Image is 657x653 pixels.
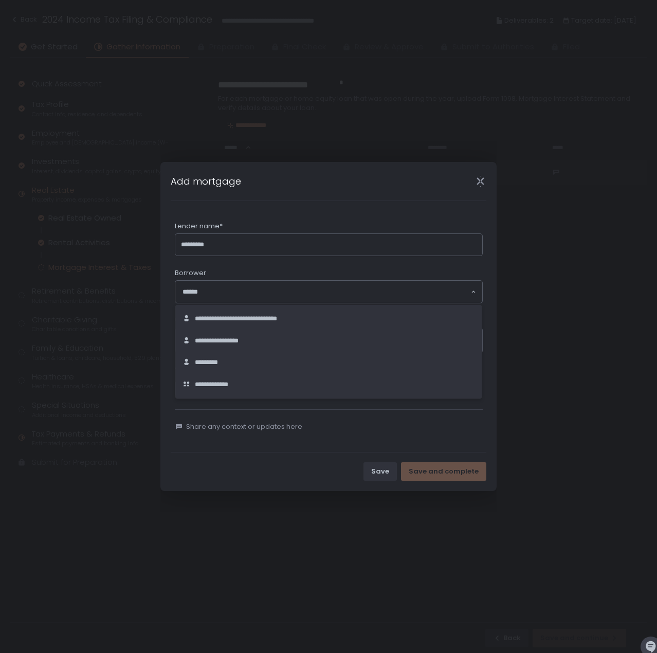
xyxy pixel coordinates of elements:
span: Share any context or updates here [186,422,302,431]
div: Search for option [175,281,482,303]
div: Close [464,175,497,187]
span: Borrower [175,268,206,278]
button: Save [363,462,397,481]
input: Search for option [182,287,470,297]
h1: Add mortgage [171,174,241,188]
div: Save [371,467,389,476]
span: Upload Form 1098* [175,316,237,325]
span: Lender name* [175,222,223,231]
span: Was this loan refinanced during the year?* [175,366,317,375]
button: No [221,380,264,397]
button: Yes [175,380,221,397]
